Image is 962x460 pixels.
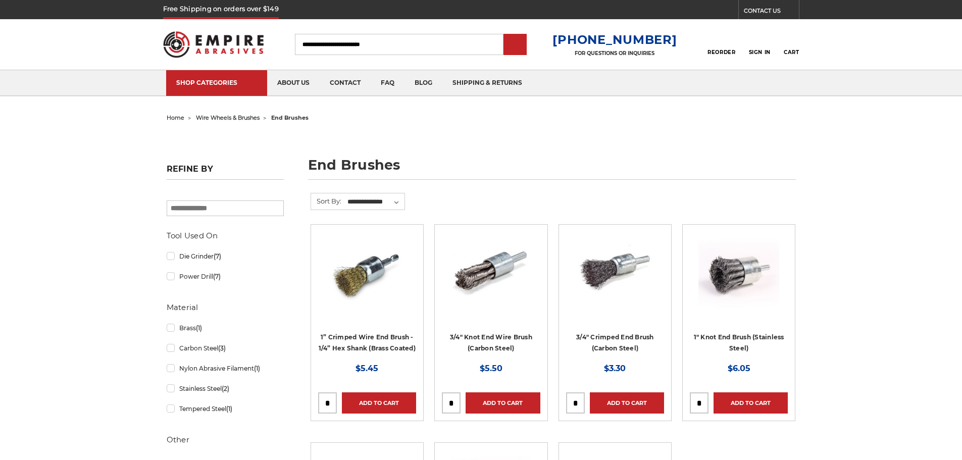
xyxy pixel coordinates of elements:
span: $3.30 [604,364,626,373]
a: Knotted End Brush [690,232,788,330]
p: FOR QUESTIONS OR INQUIRIES [552,50,677,57]
a: shipping & returns [442,70,532,96]
span: (1) [254,365,260,372]
span: (7) [214,252,221,260]
h5: Refine by [167,164,284,180]
a: faq [371,70,404,96]
span: (7) [213,273,221,280]
a: blog [404,70,442,96]
span: (1) [226,405,232,413]
a: 3/4" Crimped End Brush (Carbon Steel) [576,333,654,352]
h1: end brushes [308,158,796,180]
select: Sort By: [346,194,404,210]
a: Add to Cart [466,392,540,414]
a: Add to Cart [714,392,788,414]
a: Tempered Steel(1) [167,400,284,418]
a: Reorder [707,33,735,55]
a: Stainless Steel(2) [167,380,284,397]
a: Add to Cart [590,392,664,414]
a: contact [320,70,371,96]
span: $5.50 [480,364,502,373]
h5: Material [167,301,284,314]
a: wire wheels & brushes [196,114,260,121]
div: SHOP CATEGORIES [176,79,257,86]
img: brass coated 1 inch end brush [327,232,408,313]
a: Power Drill(7) [167,268,284,285]
span: (1) [196,324,202,332]
span: Sign In [749,49,771,56]
span: (3) [218,344,226,352]
a: 1" Knot End Brush (Stainless Steel) [694,333,784,352]
a: Cart [784,33,799,56]
a: brass coated 1 inch end brush [318,232,416,330]
img: Knotted End Brush [698,232,779,313]
a: CONTACT US [744,5,799,19]
a: 3/4" Knot End Wire Brush (Carbon Steel) [450,333,532,352]
a: Add to Cart [342,392,416,414]
label: Sort By: [311,193,341,209]
img: 3/4" Crimped End Brush (Carbon Steel) [575,232,655,313]
a: home [167,114,184,121]
input: Submit [505,35,525,55]
a: about us [267,70,320,96]
a: 1” Crimped Wire End Brush - 1/4” Hex Shank (Brass Coated) [319,333,416,352]
span: $5.45 [356,364,378,373]
span: $6.05 [728,364,750,373]
a: Die Grinder(7) [167,247,284,265]
a: Nylon Abrasive Filament(1) [167,360,284,377]
span: Reorder [707,49,735,56]
img: Twist Knot End Brush [450,232,531,313]
a: Carbon Steel(3) [167,339,284,357]
a: Brass(1) [167,319,284,337]
a: Twist Knot End Brush [442,232,540,330]
span: (2) [222,385,229,392]
span: Cart [784,49,799,56]
span: end brushes [271,114,309,121]
a: [PHONE_NUMBER] [552,32,677,47]
img: Empire Abrasives [163,25,264,64]
h5: Other [167,434,284,446]
h5: Tool Used On [167,230,284,242]
a: 3/4" Crimped End Brush (Carbon Steel) [566,232,664,330]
